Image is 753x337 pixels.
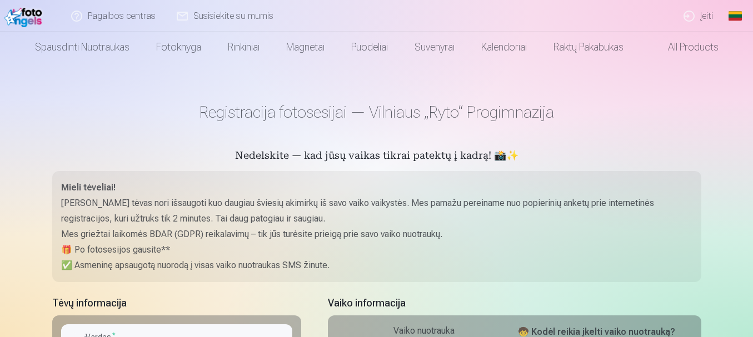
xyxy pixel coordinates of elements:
strong: Mieli tėveliai! [61,182,116,193]
p: Mes griežtai laikomės BDAR (GDPR) reikalavimų – tik jūs turėsite prieigą prie savo vaiko nuotraukų. [61,227,692,242]
img: /fa2 [4,4,46,27]
h5: Vaiko informacija [328,295,701,311]
a: Suvenyrai [401,32,468,63]
h5: Nedelskite — kad jūsų vaikas tikrai patektų į kadrą! 📸✨ [52,149,701,164]
a: Kalendoriai [468,32,540,63]
h5: Tėvų informacija [52,295,301,311]
p: ✅ Asmeninę apsaugotą nuorodą į visas vaiko nuotraukas SMS žinute. [61,258,692,273]
a: Puodeliai [338,32,401,63]
a: Spausdinti nuotraukas [22,32,143,63]
p: 🎁 Po fotosesijos gausite** [61,242,692,258]
a: Fotoknyga [143,32,215,63]
strong: 🧒 Kodėl reikia įkelti vaiko nuotrauką? [518,326,675,337]
a: Raktų pakabukas [540,32,637,63]
a: Magnetai [273,32,338,63]
p: [PERSON_NAME] tėvas nori išsaugoti kuo daugiau šviesių akimirkų iš savo vaiko vaikystės. Mes pama... [61,195,692,227]
h1: Registracija fotosesijai — Vilniaus „Ryto“ Progimnazija [52,102,701,122]
a: Rinkiniai [215,32,273,63]
a: All products [637,32,732,63]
